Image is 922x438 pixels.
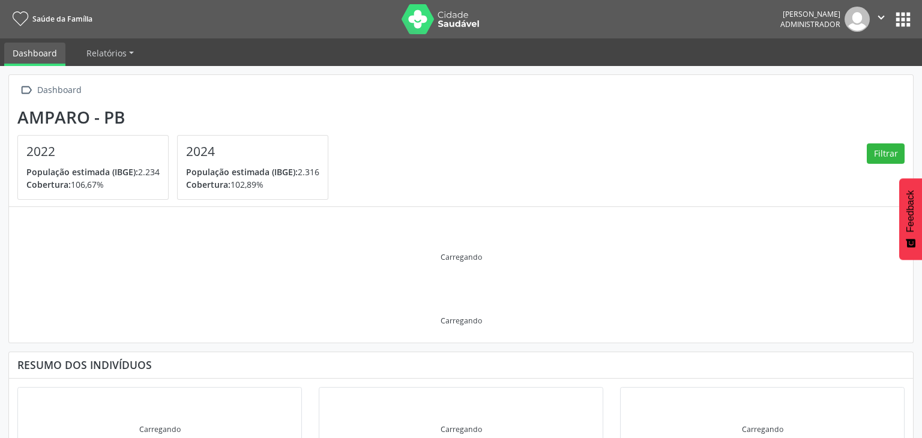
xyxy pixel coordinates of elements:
h4: 2024 [186,144,319,159]
div: Carregando [441,424,482,434]
div: Carregando [441,252,482,262]
div: Amparo - PB [17,107,337,127]
a:  Dashboard [17,82,83,99]
div: Carregando [441,316,482,326]
span: População estimada (IBGE): [26,166,138,178]
a: Saúde da Família [8,9,92,29]
p: 102,89% [186,178,319,191]
span: Cobertura: [186,179,230,190]
i:  [17,82,35,99]
div: [PERSON_NAME] [780,9,840,19]
p: 2.234 [26,166,160,178]
a: Relatórios [78,43,142,64]
span: Cobertura: [26,179,71,190]
button:  [870,7,893,32]
div: Carregando [139,424,181,434]
span: População estimada (IBGE): [186,166,298,178]
button: Filtrar [867,143,905,164]
p: 2.316 [186,166,319,178]
span: Saúde da Família [32,14,92,24]
p: 106,67% [26,178,160,191]
div: Carregando [742,424,783,434]
a: Dashboard [4,43,65,66]
span: Relatórios [86,47,127,59]
h4: 2022 [26,144,160,159]
button: apps [893,9,914,30]
span: Feedback [905,190,916,232]
span: Administrador [780,19,840,29]
button: Feedback - Mostrar pesquisa [899,178,922,260]
div: Dashboard [35,82,83,99]
i:  [875,11,888,24]
div: Resumo dos indivíduos [17,358,905,371]
img: img [845,7,870,32]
